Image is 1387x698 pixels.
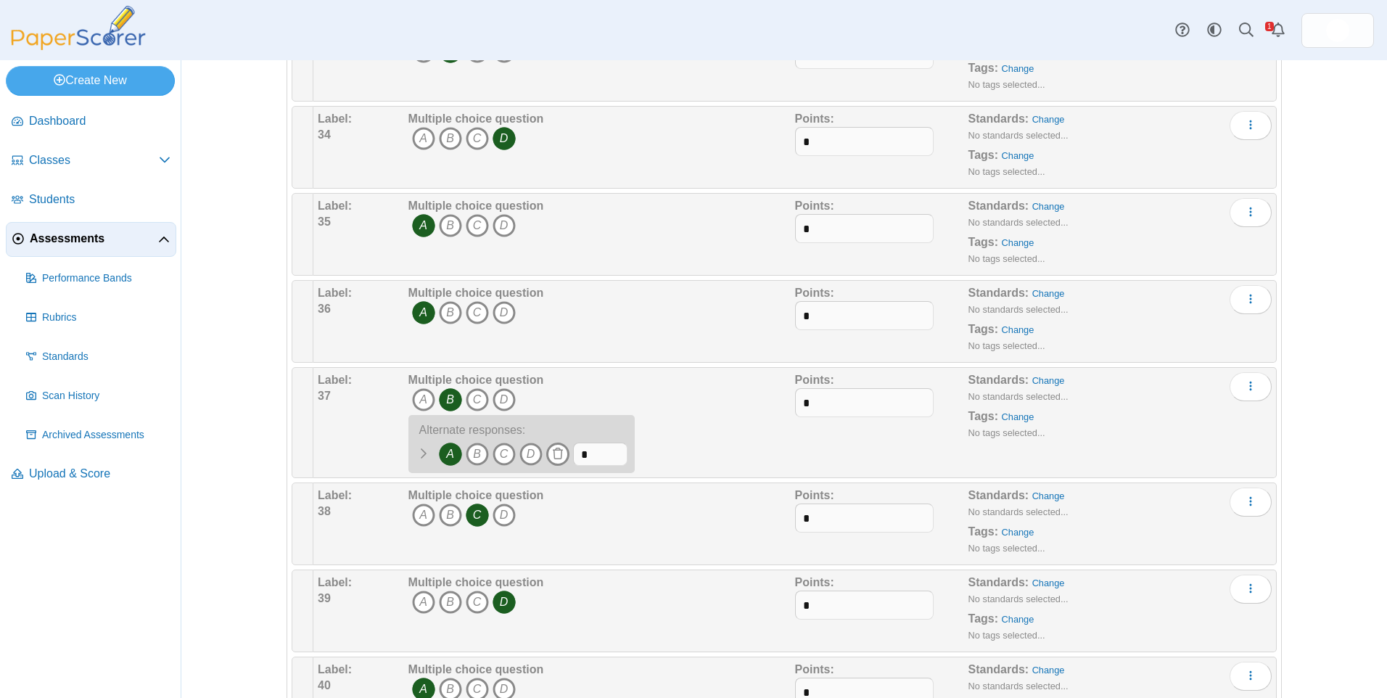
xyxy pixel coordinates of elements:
b: Label: [318,576,352,588]
b: 39 [318,592,331,604]
b: Label: [318,112,352,125]
a: Change [1002,63,1034,74]
b: Multiple choice question [408,374,544,386]
b: Tags: [968,62,998,74]
span: Micah Willis [1326,19,1349,42]
i: D [493,301,516,324]
button: More options [1230,575,1272,604]
b: Tags: [968,525,998,538]
b: Multiple choice question [408,489,544,501]
a: ps.hreErqNOxSkiDGg1 [1301,13,1374,48]
span: Classes [29,152,159,168]
b: Standards: [968,287,1029,299]
span: Performance Bands [42,271,170,286]
i: D [493,127,516,150]
b: 35 [318,215,331,228]
span: Upload & Score [29,466,170,482]
b: Label: [318,663,352,676]
a: Standards [20,340,176,374]
button: More options [1230,285,1272,314]
a: Archived Assessments [20,418,176,453]
i: D [493,504,516,527]
button: More options [1230,198,1272,227]
a: PaperScorer [6,40,151,52]
b: Multiple choice question [408,200,544,212]
b: Label: [318,287,352,299]
b: Standards: [968,200,1029,212]
b: Tags: [968,236,998,248]
small: No standards selected... [968,130,1069,141]
span: Students [29,192,170,208]
a: Change [1032,578,1065,588]
b: 36 [318,303,331,315]
span: Assessments [30,231,158,247]
span: Standards [42,350,170,364]
i: B [439,591,462,614]
button: More options [1230,372,1272,401]
b: 38 [318,505,331,517]
b: Label: [318,489,352,501]
i: A [439,443,462,466]
i: C [466,388,489,411]
b: Tags: [968,149,998,161]
a: Assessments [6,222,176,257]
a: Change [1032,288,1065,299]
b: Points: [795,112,834,125]
a: Change [1002,614,1034,625]
b: Multiple choice question [408,287,544,299]
i: A [412,301,435,324]
b: Label: [318,374,352,386]
a: Scan History [20,379,176,414]
i: C [466,214,489,237]
i: A [412,214,435,237]
a: Change [1032,375,1065,386]
b: Points: [795,489,834,501]
i: C [466,301,489,324]
b: Multiple choice question [408,663,544,676]
a: Change [1002,237,1034,248]
a: Change [1032,114,1065,125]
i: A [412,388,435,411]
b: Standards: [968,576,1029,588]
small: No standards selected... [968,391,1069,402]
b: Points: [795,576,834,588]
i: A [412,591,435,614]
small: No tags selected... [968,427,1045,438]
small: No tags selected... [968,79,1045,90]
i: B [439,504,462,527]
b: Standards: [968,374,1029,386]
a: Upload & Score [6,457,176,492]
small: No standards selected... [968,594,1069,604]
b: Multiple choice question [408,112,544,125]
button: More options [1230,662,1272,691]
i: A [412,504,435,527]
a: Change [1002,324,1034,335]
b: Tags: [968,612,998,625]
span: Scan History [42,389,170,403]
i: B [439,214,462,237]
i: D [493,591,516,614]
button: More options [1230,488,1272,517]
span: Archived Assessments [42,428,170,443]
small: No tags selected... [968,340,1045,351]
button: More options [1230,111,1272,140]
b: Tags: [968,323,998,335]
i: A [412,127,435,150]
span: Rubrics [42,311,170,325]
small: No standards selected... [968,506,1069,517]
a: Dashboard [6,104,176,139]
b: Points: [795,374,834,386]
a: Performance Bands [20,261,176,296]
i: D [519,443,543,466]
a: Rubrics [20,300,176,335]
img: ps.hreErqNOxSkiDGg1 [1326,19,1349,42]
i: D [493,388,516,411]
i: B [439,127,462,150]
b: Standards: [968,489,1029,501]
b: Points: [795,663,834,676]
i: B [439,388,462,411]
a: Change [1002,411,1034,422]
b: Points: [795,287,834,299]
img: PaperScorer [6,6,151,50]
small: No standards selected... [968,217,1069,228]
